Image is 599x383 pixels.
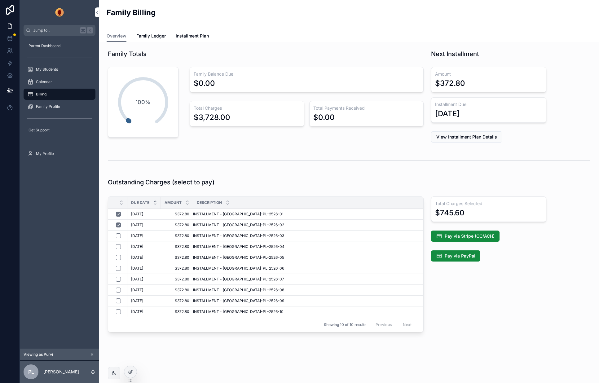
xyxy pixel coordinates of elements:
[122,98,164,107] span: 100%
[193,277,284,282] span: INSTALLMENT - [GEOGRAPHIC_DATA]-PL-2526-07
[193,288,284,293] span: INSTALLMENT - [GEOGRAPHIC_DATA]-PL-2526-08
[36,104,60,109] span: Family Profile
[193,309,284,314] span: INSTALLMENT - [GEOGRAPHIC_DATA]-PL-2526-10
[197,200,222,205] span: Description
[24,89,95,100] a: Billing
[131,255,143,260] span: [DATE]
[194,71,420,77] h3: Family Balance Due
[176,33,209,39] span: Installment Plan
[131,277,143,282] span: [DATE]
[165,298,189,303] span: $372.80
[36,151,54,156] span: My Profile
[193,212,284,217] span: INSTALLMENT - [GEOGRAPHIC_DATA]-PL-2526-01
[435,78,465,88] div: $372.80
[131,288,143,293] span: [DATE]
[24,125,95,136] a: Get Support
[24,148,95,159] a: My Profile
[193,244,284,249] span: INSTALLMENT - [GEOGRAPHIC_DATA]-PL-2526-04
[29,43,60,48] span: Parent Dashboard
[165,309,189,314] span: $372.80
[131,233,143,238] span: [DATE]
[36,79,52,84] span: Calendar
[108,178,214,187] h1: Outstanding Charges (select to pay)
[193,255,284,260] span: INSTALLMENT - [GEOGRAPHIC_DATA]-PL-2526-05
[176,30,209,43] a: Installment Plan
[165,212,189,217] span: $372.80
[193,266,284,271] span: INSTALLMENT - [GEOGRAPHIC_DATA]-PL-2526-06
[431,131,502,143] button: View Installment Plan Details
[165,244,189,249] span: $372.80
[431,250,480,262] button: Pay via PayPal
[131,212,143,217] span: [DATE]
[165,266,189,271] span: $372.80
[24,76,95,87] a: Calendar
[108,50,147,58] h1: Family Totals
[445,253,475,259] span: Pay via PayPal
[87,28,92,33] span: K
[435,200,542,207] h3: Total Charges Selected
[131,244,143,249] span: [DATE]
[24,25,95,36] button: Jump to...K
[28,368,34,376] span: PL
[24,40,95,51] a: Parent Dashboard
[136,30,166,43] a: Family Ledger
[431,231,500,242] button: Pay via Stripe (CC/ACH)
[24,352,53,357] span: Viewing as Purvi
[435,101,542,108] h3: Installment Due
[165,288,189,293] span: $372.80
[165,233,189,238] span: $372.80
[194,112,230,122] div: $3,728.00
[24,64,95,75] a: My Students
[435,208,465,218] div: $745.60
[107,30,126,42] a: Overview
[20,36,99,167] div: scrollable content
[435,109,460,119] div: [DATE]
[55,7,64,17] img: App logo
[29,128,50,133] span: Get Support
[324,322,366,327] span: Showing 10 of 10 results
[193,222,284,227] span: INSTALLMENT - [GEOGRAPHIC_DATA]-PL-2526-02
[165,222,189,227] span: $372.80
[165,277,189,282] span: $372.80
[24,101,95,112] a: Family Profile
[131,222,143,227] span: [DATE]
[313,112,335,122] div: $0.00
[435,71,542,77] h3: Amount
[136,33,166,39] span: Family Ledger
[436,134,497,140] span: View Installment Plan Details
[43,369,79,375] p: [PERSON_NAME]
[131,309,143,314] span: [DATE]
[165,255,189,260] span: $372.80
[431,50,479,58] h1: Next Installment
[131,298,143,303] span: [DATE]
[445,233,495,239] span: Pay via Stripe (CC/ACH)
[36,67,58,72] span: My Students
[194,78,215,88] div: $0.00
[165,200,182,205] span: Amount
[131,266,143,271] span: [DATE]
[193,298,284,303] span: INSTALLMENT - [GEOGRAPHIC_DATA]-PL-2526-09
[107,7,156,18] h2: Family Billing
[107,33,126,39] span: Overview
[131,200,149,205] span: Due Date
[33,28,77,33] span: Jump to...
[36,92,46,97] span: Billing
[194,105,300,111] h3: Total Charges
[313,105,420,111] h3: Total Payments Received
[193,233,284,238] span: INSTALLMENT - [GEOGRAPHIC_DATA]-PL-2526-03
